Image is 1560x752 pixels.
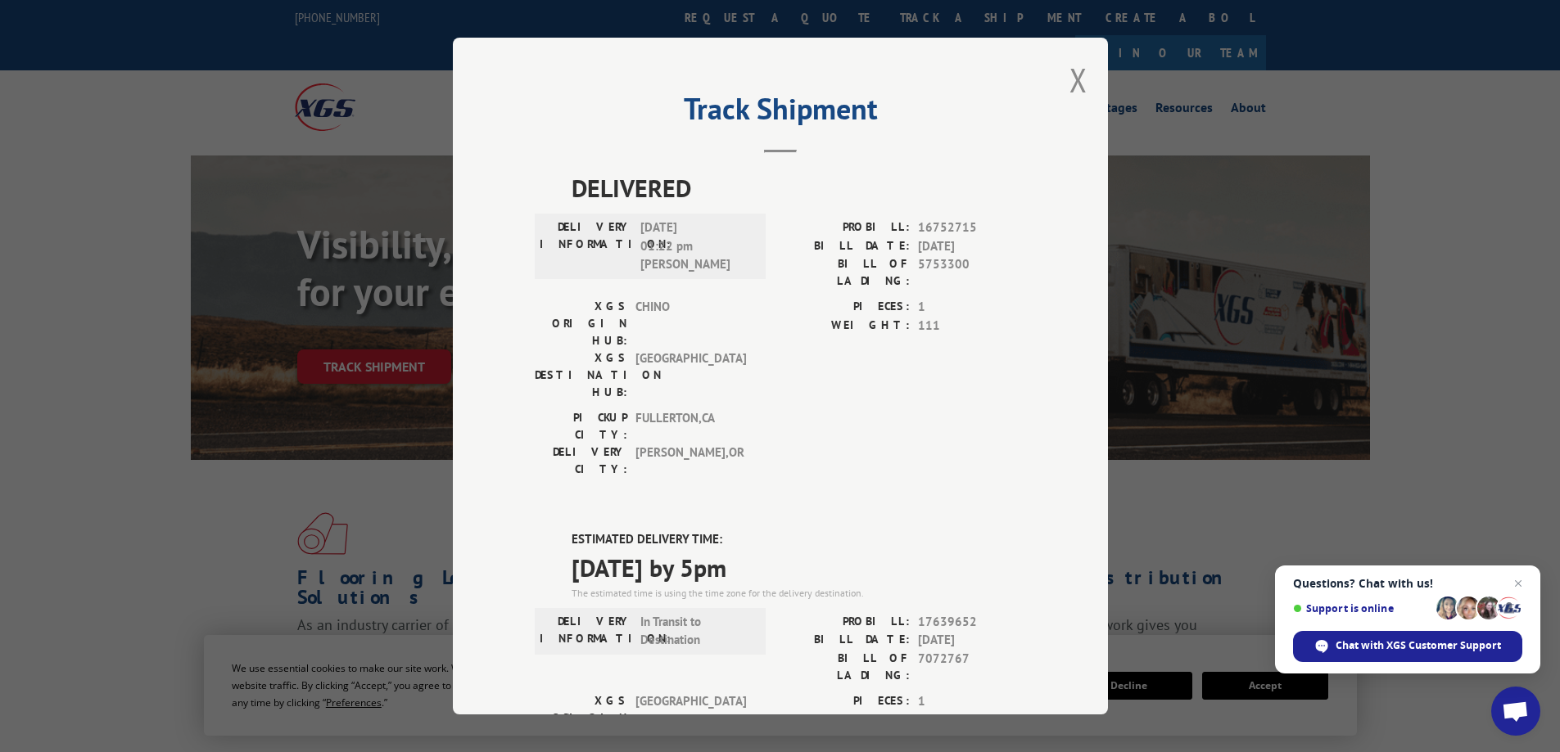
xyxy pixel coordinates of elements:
span: [GEOGRAPHIC_DATA] [635,349,746,401]
label: BILL DATE: [780,631,910,650]
span: [DATE] by 5pm [572,549,1026,586]
span: 689 [918,710,1026,729]
span: 5753300 [918,255,1026,290]
span: [DATE] [918,631,1026,650]
label: WEIGHT: [780,710,910,729]
span: 1 [918,298,1026,317]
span: DELIVERED [572,169,1026,206]
span: 17639652 [918,613,1026,632]
span: Support is online [1293,602,1431,615]
label: BILL OF LADING: [780,650,910,684]
span: Close chat [1508,574,1528,593]
span: [GEOGRAPHIC_DATA] [635,692,746,744]
button: Close modal [1069,58,1087,101]
div: Chat with XGS Customer Support [1293,631,1522,662]
label: BILL OF LADING: [780,255,910,290]
label: XGS ORIGIN HUB: [535,298,627,349]
span: 7072767 [918,650,1026,684]
label: PIECES: [780,298,910,317]
span: Questions? Chat with us! [1293,577,1522,590]
label: DELIVERY INFORMATION: [540,613,632,650]
span: CHINO [635,298,746,349]
span: In Transit to Destination [640,613,751,650]
label: PROBILL: [780,613,910,632]
label: DELIVERY CITY: [535,444,627,478]
label: ESTIMATED DELIVERY TIME: [572,530,1026,549]
span: [PERSON_NAME] , OR [635,444,746,478]
h2: Track Shipment [535,97,1026,128]
label: BILL DATE: [780,237,910,256]
label: XGS DESTINATION HUB: [535,349,627,401]
span: FULLERTON , CA [635,409,746,444]
span: 16752715 [918,218,1026,237]
div: Open chat [1491,687,1540,736]
span: [DATE] [918,237,1026,256]
span: 1 [918,692,1026,711]
label: PIECES: [780,692,910,711]
span: Chat with XGS Customer Support [1336,638,1501,653]
label: PICKUP CITY: [535,409,627,444]
label: DELIVERY INFORMATION: [540,218,632,274]
div: The estimated time is using the time zone for the delivery destination. [572,586,1026,601]
span: 111 [918,317,1026,335]
label: WEIGHT: [780,317,910,335]
span: [DATE] 01:22 pm [PERSON_NAME] [640,218,751,274]
label: PROBILL: [780,218,910,237]
label: XGS ORIGIN HUB: [535,692,627,744]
